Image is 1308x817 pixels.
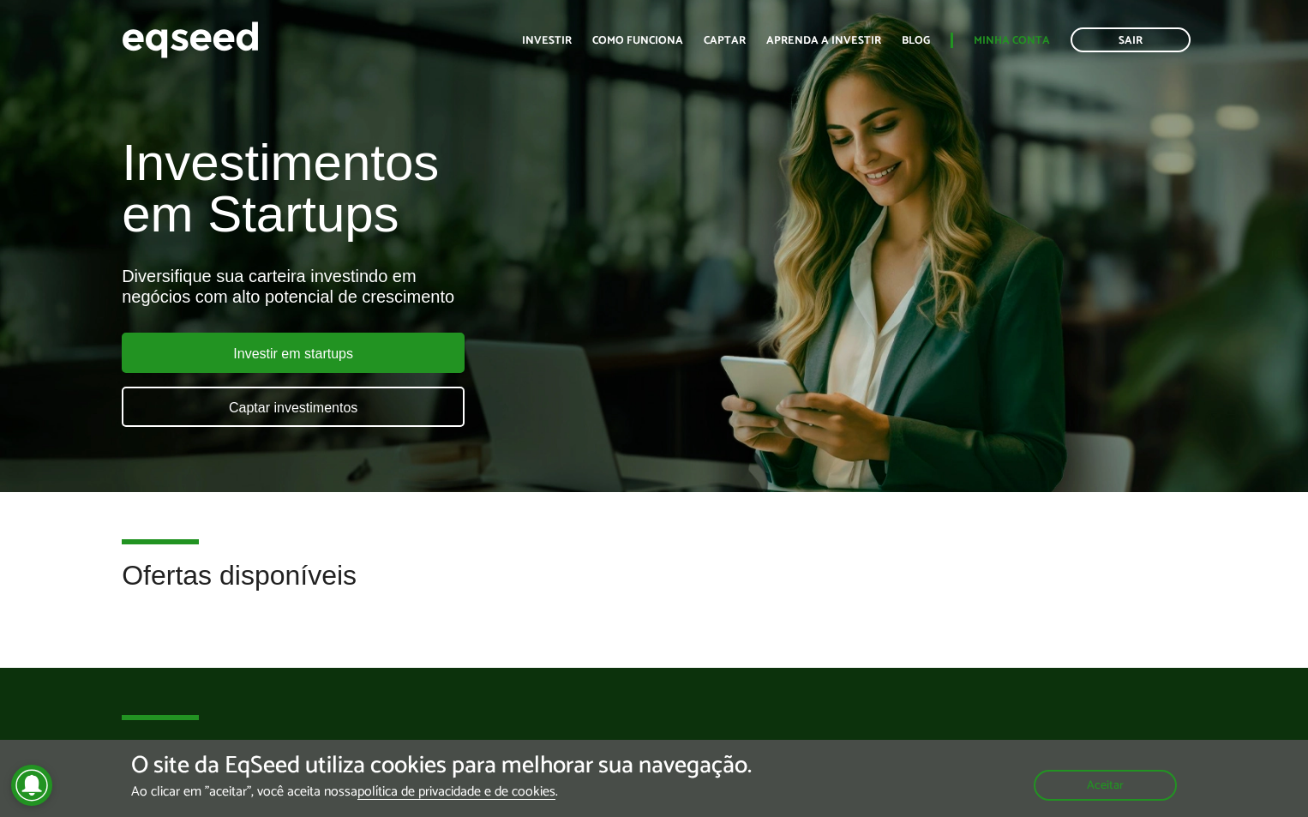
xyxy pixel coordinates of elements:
[704,35,746,46] a: Captar
[902,35,930,46] a: Blog
[522,35,572,46] a: Investir
[131,753,752,779] h5: O site da EqSeed utiliza cookies para melhorar sua navegação.
[122,266,750,307] div: Diversifique sua carteira investindo em negócios com alto potencial de crescimento
[122,137,750,240] h1: Investimentos em Startups
[766,35,881,46] a: Aprenda a investir
[122,17,259,63] img: EqSeed
[122,736,1186,792] h2: Por que investir pela EqSeed
[1071,27,1191,52] a: Sair
[1034,770,1177,801] button: Aceitar
[122,561,1186,616] h2: Ofertas disponíveis
[122,387,465,427] a: Captar investimentos
[131,784,752,800] p: Ao clicar em "aceitar", você aceita nossa .
[357,785,555,800] a: política de privacidade e de cookies
[974,35,1050,46] a: Minha conta
[122,333,465,373] a: Investir em startups
[592,35,683,46] a: Como funciona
